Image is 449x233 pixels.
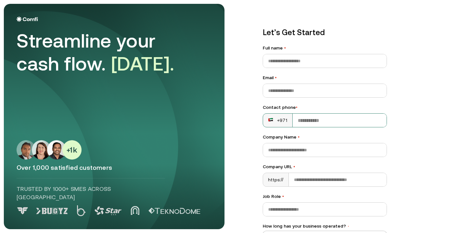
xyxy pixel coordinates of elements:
[347,224,350,229] span: •
[263,74,387,81] label: Email
[282,194,284,199] span: •
[131,206,139,215] img: Logo 4
[36,208,68,214] img: Logo 1
[17,29,195,75] div: Streamline your cash flow.
[148,208,200,214] img: Logo 5
[298,134,300,139] span: •
[263,45,387,51] label: Full name
[268,117,287,124] div: +971
[95,207,122,215] img: Logo 3
[293,164,295,169] span: •
[296,105,297,110] span: •
[17,185,165,201] p: Trusted by 1000+ SMEs across [GEOGRAPHIC_DATA]
[263,134,387,140] label: Company Name
[263,27,387,38] p: Let’s Get Started
[17,163,212,172] p: Over 1,000 satisfied customers
[77,205,86,216] img: Logo 2
[263,223,387,229] label: How long has your business operated?
[263,163,387,170] label: Company URL
[275,75,277,80] span: •
[263,193,387,200] label: Job Role
[17,17,38,22] img: Logo
[111,53,175,75] span: [DATE].
[263,104,387,111] div: Contact phone
[17,207,29,214] img: Logo 0
[263,173,289,186] div: https://
[284,45,286,50] span: •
